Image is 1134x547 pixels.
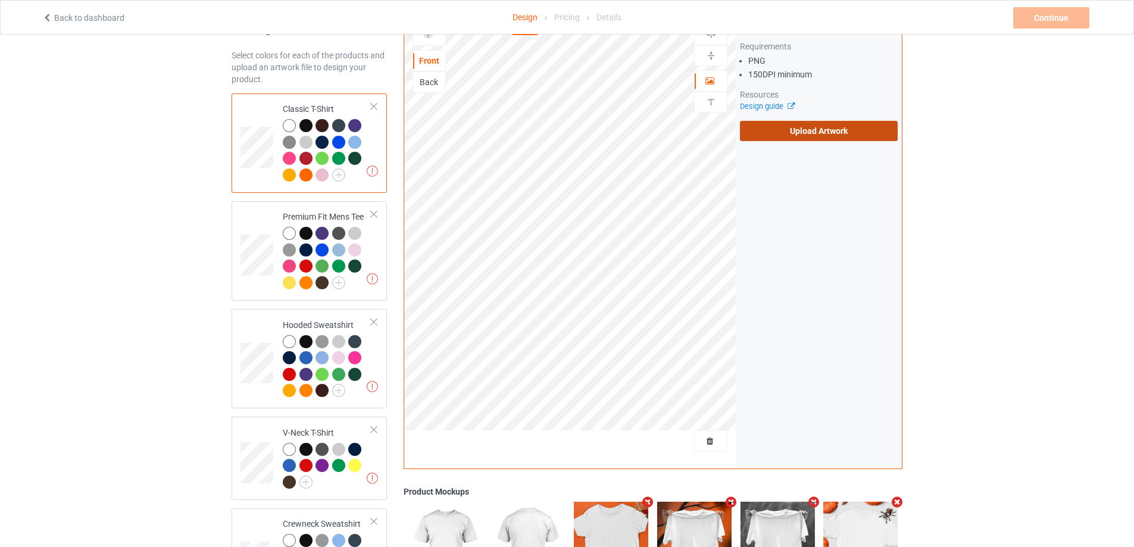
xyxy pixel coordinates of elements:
div: Classic T-Shirt [283,103,371,180]
i: Remove mockup [890,496,905,508]
img: svg+xml;base64,PD94bWwgdmVyc2lvbj0iMS4wIiBlbmNvZGluZz0iVVRGLTgiPz4KPHN2ZyB3aWR0aD0iMjJweCIgaGVpZ2... [332,384,345,397]
img: exclamation icon [367,381,378,392]
div: Requirements [740,40,898,52]
img: svg+xml;base64,PD94bWwgdmVyc2lvbj0iMS4wIiBlbmNvZGluZz0iVVRGLTgiPz4KPHN2ZyB3aWR0aD0iMjJweCIgaGVpZ2... [332,276,345,289]
div: Hooded Sweatshirt [283,319,371,396]
li: 150 DPI minimum [748,68,898,80]
div: Back [413,76,445,88]
div: Premium Fit Mens Tee [283,211,371,288]
div: Product Mockups [404,486,902,498]
div: V-Neck T-Shirt [283,427,371,488]
div: Pricing [554,1,580,34]
a: Back to dashboard [42,13,124,23]
div: Front [413,55,445,67]
div: Resources [740,89,898,101]
i: Remove mockup [723,496,738,508]
div: Hooded Sweatshirt [232,309,387,408]
div: Design [513,1,538,35]
label: Upload Artwork [740,121,898,141]
img: heather_texture.png [283,243,296,257]
img: exclamation icon [367,165,378,177]
img: svg+xml;base64,PD94bWwgdmVyc2lvbj0iMS4wIiBlbmNvZGluZz0iVVRGLTgiPz4KPHN2ZyB3aWR0aD0iMjJweCIgaGVpZ2... [299,476,313,489]
div: Select colors for each of the products and upload an artwork file to design your product. [232,49,387,85]
div: V-Neck T-Shirt [232,417,387,500]
img: exclamation icon [367,473,378,484]
i: Remove mockup [641,496,655,508]
i: Remove mockup [807,496,821,508]
a: Design guide [740,102,794,111]
img: svg%3E%0A [705,96,717,108]
img: heather_texture.png [283,136,296,149]
li: PNG [748,55,898,67]
img: svg%3E%0A [705,50,717,61]
div: Classic T-Shirt [232,93,387,193]
img: svg+xml;base64,PD94bWwgdmVyc2lvbj0iMS4wIiBlbmNvZGluZz0iVVRGLTgiPz4KPHN2ZyB3aWR0aD0iMjJweCIgaGVpZ2... [332,168,345,182]
div: Premium Fit Mens Tee [232,201,387,301]
div: Details [596,1,621,34]
img: exclamation icon [367,273,378,285]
